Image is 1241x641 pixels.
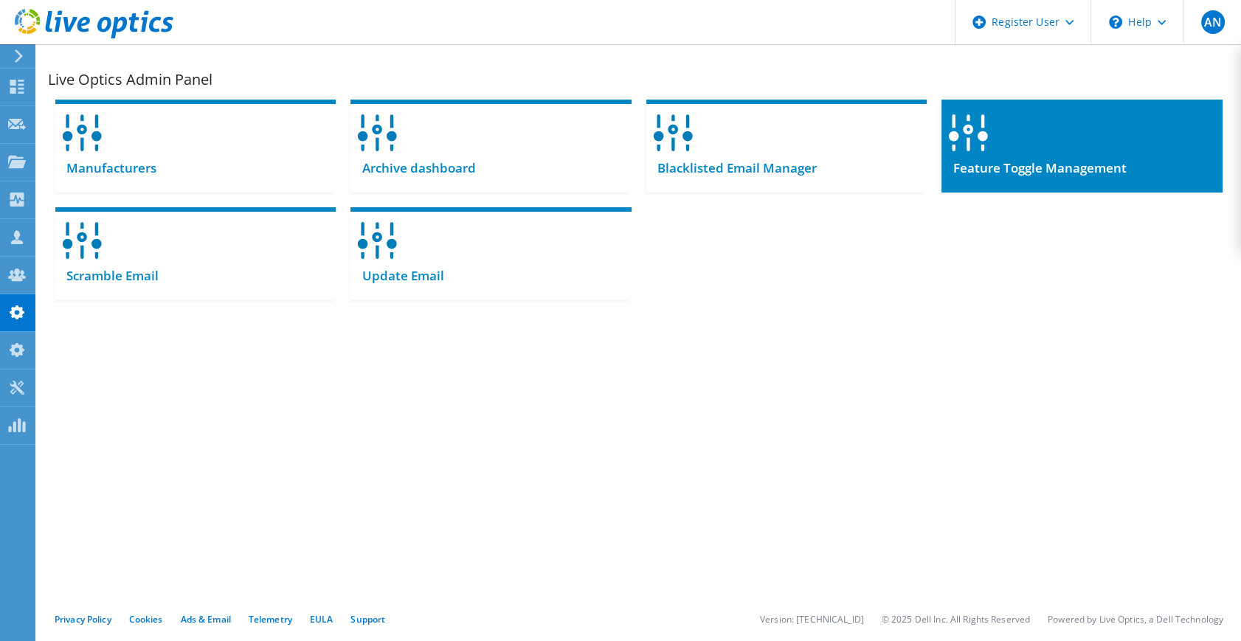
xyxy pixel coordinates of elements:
span: Archive dashboard [350,160,475,176]
a: Cookies [129,613,163,626]
li: © 2025 Dell Inc. All Rights Reserved [882,613,1030,626]
a: Manufacturers [55,100,336,193]
a: Blacklisted Email Manager [646,100,927,193]
a: Update Email [350,207,631,300]
h1: Live Optics Admin Panel [48,72,1223,87]
svg: \n [1109,15,1122,29]
span: Scramble Email [55,268,159,284]
span: AN [1201,10,1225,34]
span: Update Email [350,268,443,284]
li: Version: [TECHNICAL_ID] [760,613,864,626]
a: Feature Toggle Management [941,100,1222,193]
span: Manufacturers [55,160,156,176]
a: Support [350,613,385,626]
a: Telemetry [249,613,292,626]
span: Feature Toggle Management [941,160,1126,176]
a: Privacy Policy [55,613,111,626]
a: Scramble Email [55,207,336,300]
li: Powered by Live Optics, a Dell Technology [1048,613,1223,626]
a: Archive dashboard [350,100,631,193]
a: EULA [310,613,333,626]
a: Ads & Email [181,613,231,626]
span: Blacklisted Email Manager [646,160,817,176]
